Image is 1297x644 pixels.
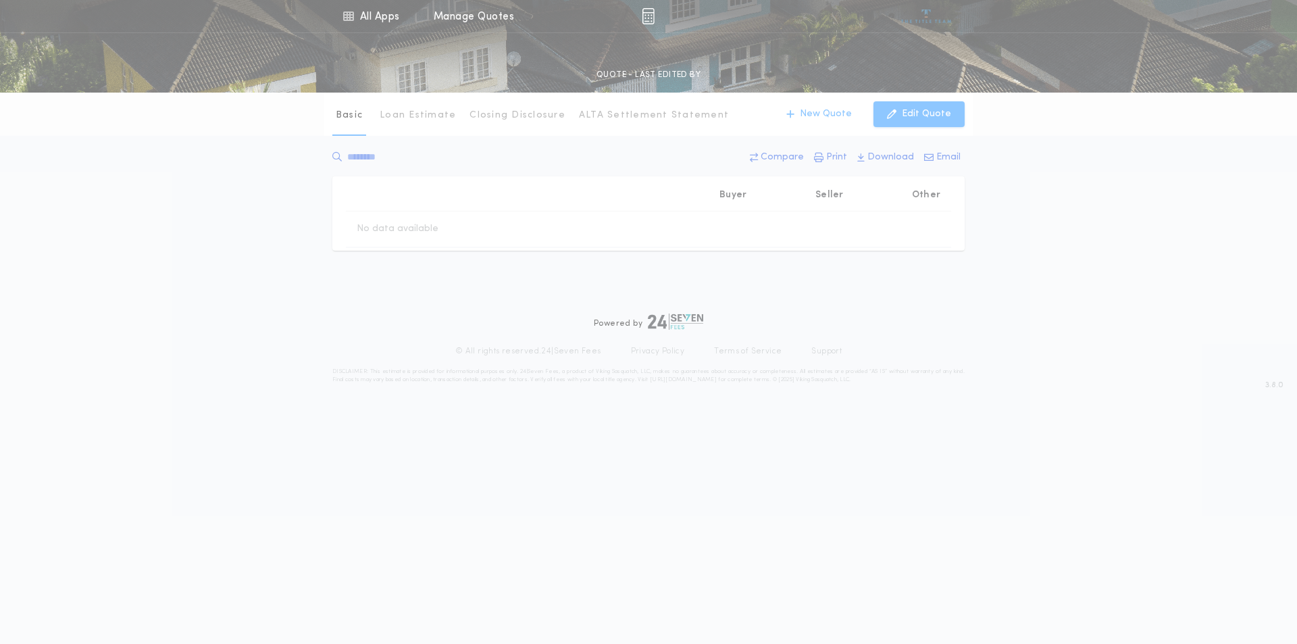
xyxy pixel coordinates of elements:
[902,107,951,121] p: Edit Quote
[815,189,844,202] p: Seller
[1265,379,1283,391] span: 3.8.0
[469,109,565,122] p: Closing Disclosure
[800,107,852,121] p: New Quote
[773,101,865,127] button: New Quote
[761,151,804,164] p: Compare
[596,68,701,82] p: QUOTE - LAST EDITED BY
[811,346,842,357] a: Support
[853,145,918,170] button: Download
[746,145,808,170] button: Compare
[920,145,965,170] button: Email
[346,212,449,247] td: No data available
[826,151,847,164] p: Print
[648,314,703,330] img: logo
[642,8,655,24] img: img
[336,109,363,122] p: Basic
[380,109,456,122] p: Loan Estimate
[867,151,914,164] p: Download
[719,189,746,202] p: Buyer
[912,189,940,202] p: Other
[873,101,965,127] button: Edit Quote
[936,151,961,164] p: Email
[650,377,717,382] a: [URL][DOMAIN_NAME]
[714,346,782,357] a: Terms of Service
[631,346,685,357] a: Privacy Policy
[901,9,952,23] img: vs-icon
[455,346,601,357] p: © All rights reserved. 24|Seven Fees
[332,368,965,384] p: DISCLAIMER: This estimate is provided for informational purposes only. 24|Seven Fees, a product o...
[594,314,703,330] div: Powered by
[579,109,729,122] p: ALTA Settlement Statement
[810,145,851,170] button: Print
